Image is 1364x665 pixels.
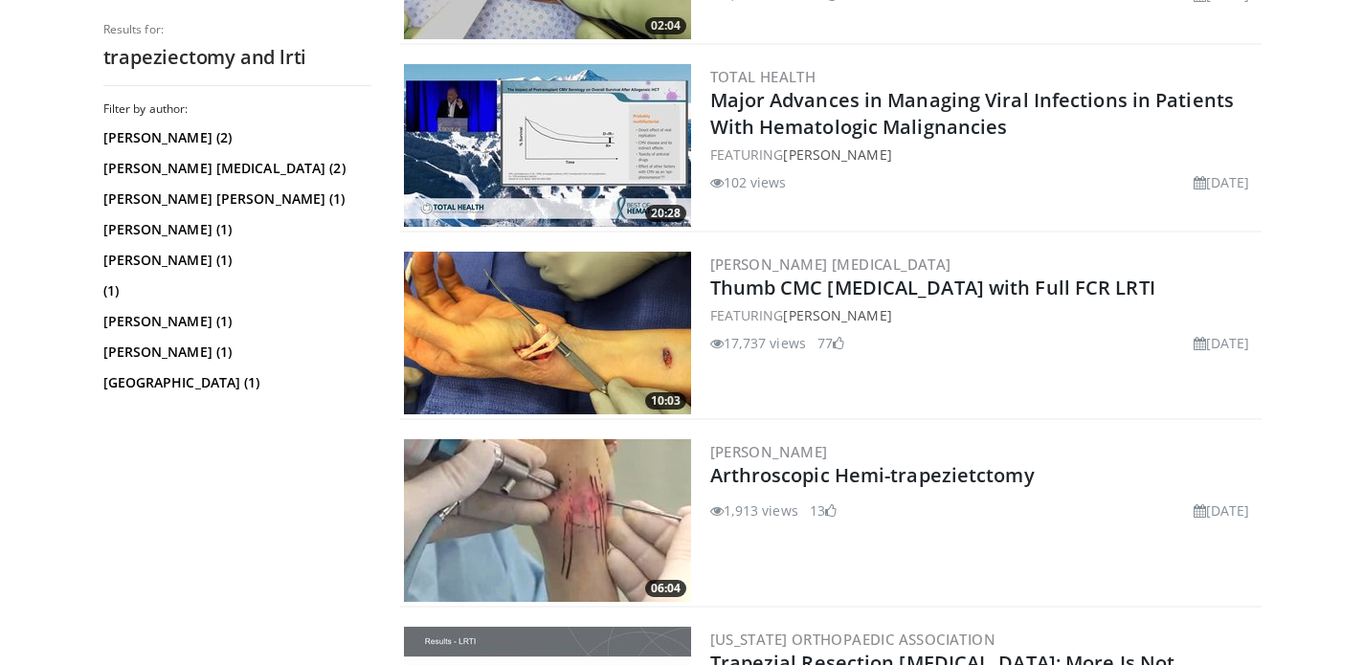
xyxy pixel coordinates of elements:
a: [PERSON_NAME] [MEDICAL_DATA] (2) [103,159,367,178]
li: [DATE] [1194,172,1250,192]
a: [PERSON_NAME] (1) [103,343,367,362]
a: [PERSON_NAME] [MEDICAL_DATA] [710,255,951,274]
h3: Filter by author: [103,101,371,117]
li: 102 views [710,172,787,192]
a: [PERSON_NAME] (1) [103,251,367,270]
span: 20:28 [645,205,686,222]
a: Major Advances in Managing Viral Infections in Patients With Hematologic Malignancies [710,87,1235,140]
span: 06:04 [645,580,686,597]
h2: trapeziectomy and lrti [103,45,371,70]
li: 1,913 views [710,500,798,521]
li: [DATE] [1194,500,1250,521]
img: b4c477a8-c142-4d1c-99d1-62a0100735a4.300x170_q85_crop-smart_upscale.jpg [404,64,691,227]
a: 20:28 [404,64,691,227]
img: 155faa92-facb-4e6b-8eb7-d2d6db7ef378.300x170_q85_crop-smart_upscale.jpg [404,252,691,414]
a: Thumb CMC [MEDICAL_DATA] with Full FCR LRTI [710,275,1155,300]
a: 06:04 [404,439,691,602]
span: 10:03 [645,392,686,410]
span: 02:04 [645,17,686,34]
li: 77 [817,333,844,353]
a: [PERSON_NAME] (1) [103,220,367,239]
a: [PERSON_NAME] [710,442,828,461]
p: Results for: [103,22,371,37]
a: Arthroscopic Hemi-trapezietctomy [710,462,1035,488]
a: [PERSON_NAME] [PERSON_NAME] (1) [103,189,367,209]
div: FEATURING [710,305,1258,325]
a: [US_STATE] Orthopaedic Association [710,630,996,649]
li: 13 [810,500,837,521]
li: [DATE] [1194,333,1250,353]
a: [GEOGRAPHIC_DATA] (1) [103,373,367,392]
a: [PERSON_NAME] (1) [103,312,367,331]
div: FEATURING [710,144,1258,165]
a: [PERSON_NAME] [783,145,891,164]
a: 10:03 [404,252,691,414]
a: [PERSON_NAME] [783,306,891,324]
li: 17,737 views [710,333,806,353]
a: Total Health [710,67,816,86]
a: [PERSON_NAME] (2) [103,128,367,147]
a: (1) [103,281,367,300]
img: Screen_shot_2010-09-13_at_9.19.59_PM_2.png.300x170_q85_crop-smart_upscale.jpg [404,439,691,602]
